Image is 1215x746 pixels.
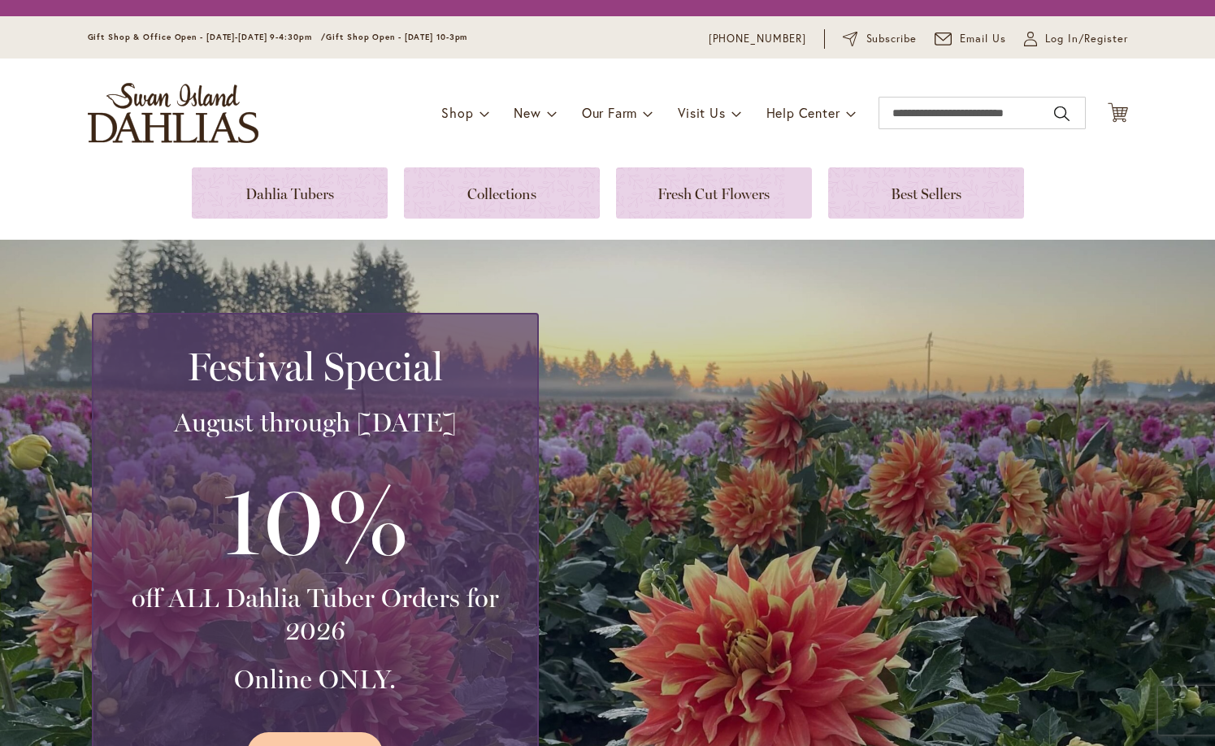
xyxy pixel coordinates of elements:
[441,104,473,121] span: Shop
[935,31,1006,47] a: Email Us
[582,104,637,121] span: Our Farm
[88,83,258,143] a: store logo
[866,31,918,47] span: Subscribe
[1054,101,1069,127] button: Search
[113,582,518,647] h3: off ALL Dahlia Tuber Orders for 2026
[766,104,840,121] span: Help Center
[843,31,917,47] a: Subscribe
[1024,31,1128,47] a: Log In/Register
[88,32,327,42] span: Gift Shop & Office Open - [DATE]-[DATE] 9-4:30pm /
[678,104,725,121] span: Visit Us
[113,344,518,389] h2: Festival Special
[113,663,518,696] h3: Online ONLY.
[709,31,807,47] a: [PHONE_NUMBER]
[514,104,540,121] span: New
[113,455,518,582] h3: 10%
[113,406,518,439] h3: August through [DATE]
[1045,31,1128,47] span: Log In/Register
[960,31,1006,47] span: Email Us
[326,32,467,42] span: Gift Shop Open - [DATE] 10-3pm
